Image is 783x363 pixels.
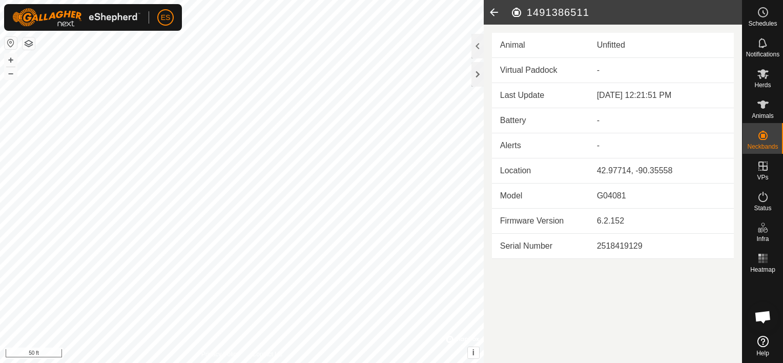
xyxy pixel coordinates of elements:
[748,301,778,332] div: Open chat
[492,133,589,158] td: Alerts
[757,174,768,180] span: VPs
[492,58,589,83] td: Virtual Paddock
[492,33,589,58] td: Animal
[752,113,774,119] span: Animals
[597,190,726,202] div: G04081
[252,350,282,359] a: Contact Us
[472,348,475,357] span: i
[597,89,726,102] div: [DATE] 12:21:51 PM
[589,133,734,158] td: -
[492,184,589,209] td: Model
[12,8,140,27] img: Gallagher Logo
[756,236,769,242] span: Infra
[597,66,600,74] app-display-virtual-paddock-transition: -
[746,51,779,57] span: Notifications
[23,37,35,50] button: Map Layers
[748,21,777,27] span: Schedules
[161,12,171,23] span: ES
[743,332,783,360] a: Help
[597,240,726,252] div: 2518419129
[597,114,726,127] div: -
[754,82,771,88] span: Herds
[510,6,742,18] h2: 1491386511
[492,83,589,108] td: Last Update
[747,144,778,150] span: Neckbands
[5,54,17,66] button: +
[750,267,775,273] span: Heatmap
[597,215,726,227] div: 6.2.152
[597,165,726,177] div: 42.97714, -90.35558
[754,205,771,211] span: Status
[492,209,589,234] td: Firmware Version
[201,350,240,359] a: Privacy Policy
[756,350,769,356] span: Help
[5,67,17,79] button: –
[5,37,17,49] button: Reset Map
[492,234,589,259] td: Serial Number
[492,158,589,184] td: Location
[468,347,479,358] button: i
[597,39,726,51] div: Unfitted
[492,108,589,133] td: Battery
